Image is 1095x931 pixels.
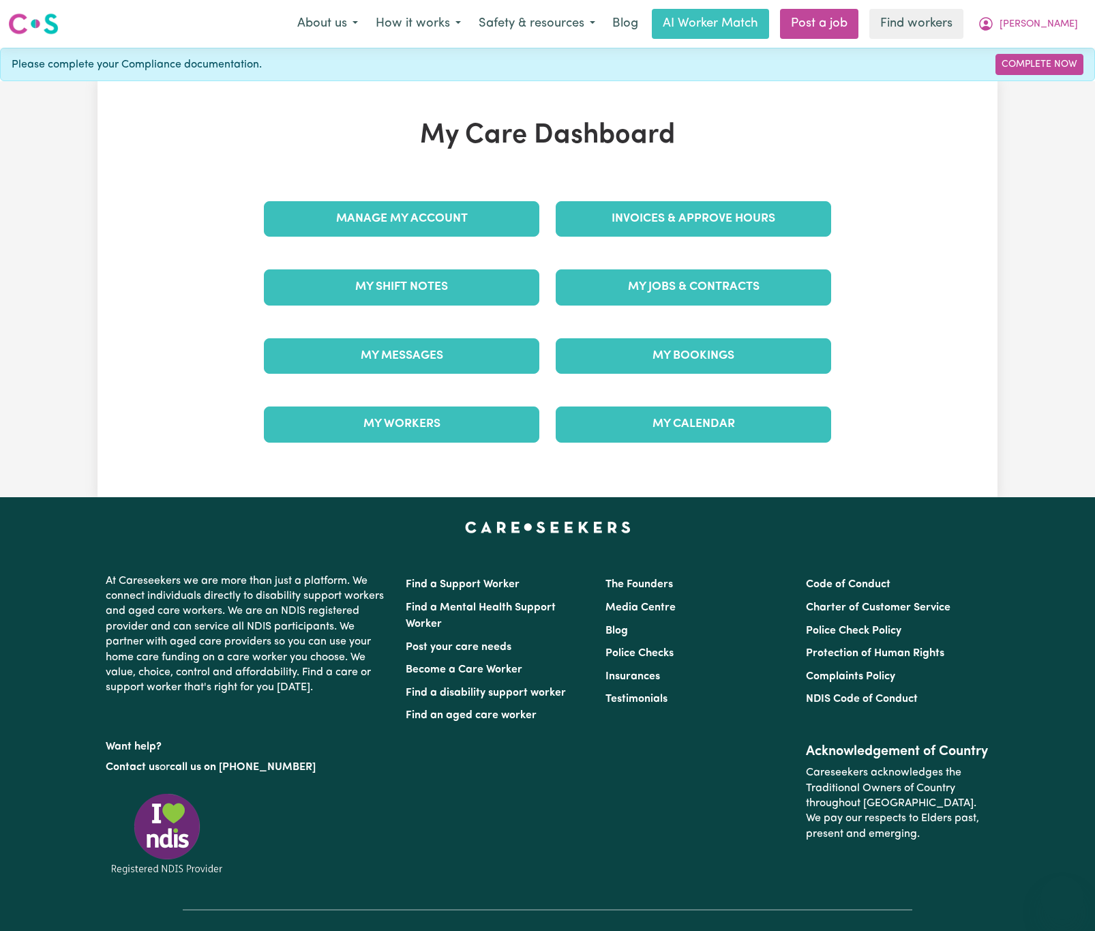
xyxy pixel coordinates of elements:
[470,10,604,38] button: Safety & resources
[288,10,367,38] button: About us
[1000,17,1078,32] span: [PERSON_NAME]
[605,579,673,590] a: The Founders
[406,579,520,590] a: Find a Support Worker
[869,9,963,39] a: Find workers
[264,338,539,374] a: My Messages
[780,9,858,39] a: Post a job
[604,9,646,39] a: Blog
[556,338,831,374] a: My Bookings
[806,625,901,636] a: Police Check Policy
[995,54,1083,75] a: Complete Now
[556,269,831,305] a: My Jobs & Contracts
[605,671,660,682] a: Insurances
[605,694,667,705] a: Testimonials
[556,407,831,442] a: My Calendar
[367,10,470,38] button: How it works
[106,754,389,780] p: or
[406,710,537,721] a: Find an aged care worker
[806,648,944,659] a: Protection of Human Rights
[8,8,59,40] a: Careseekers logo
[605,625,628,636] a: Blog
[969,10,1087,38] button: My Account
[106,568,389,701] p: At Careseekers we are more than just a platform. We connect individuals directly to disability su...
[556,201,831,237] a: Invoices & Approve Hours
[106,762,160,773] a: Contact us
[1040,876,1084,920] iframe: Button to launch messaging window
[806,760,989,847] p: Careseekers acknowledges the Traditional Owners of Country throughout [GEOGRAPHIC_DATA]. We pay o...
[264,407,539,442] a: My Workers
[106,734,389,754] p: Want help?
[406,602,556,630] a: Find a Mental Health Support Worker
[406,664,522,675] a: Become a Care Worker
[406,642,511,653] a: Post your care needs
[806,671,895,682] a: Complaints Policy
[256,119,839,152] h1: My Care Dashboard
[170,762,316,773] a: call us on [PHONE_NUMBER]
[406,688,566,698] a: Find a disability support worker
[106,791,228,876] img: Registered NDIS provider
[8,12,59,36] img: Careseekers logo
[806,602,950,613] a: Charter of Customer Service
[264,201,539,237] a: Manage My Account
[806,743,989,760] h2: Acknowledgement of Country
[605,648,674,659] a: Police Checks
[806,579,890,590] a: Code of Conduct
[605,602,676,613] a: Media Centre
[465,522,631,533] a: Careseekers home page
[264,269,539,305] a: My Shift Notes
[12,57,262,73] span: Please complete your Compliance documentation.
[806,694,918,705] a: NDIS Code of Conduct
[652,9,769,39] a: AI Worker Match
